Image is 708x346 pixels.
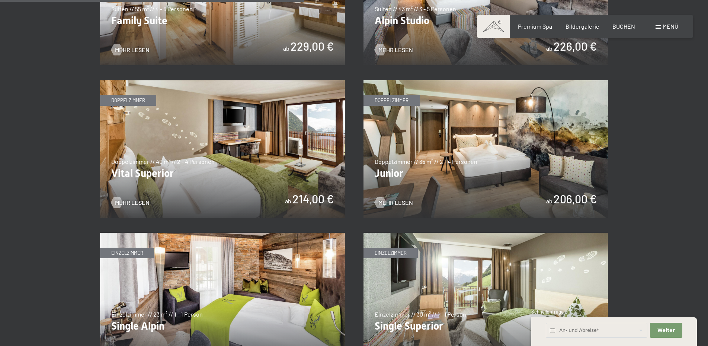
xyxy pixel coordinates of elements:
[363,233,608,238] a: Single Superior
[378,199,413,207] span: Mehr Lesen
[111,199,150,207] a: Mehr Lesen
[663,23,678,30] span: Menü
[657,327,675,334] span: Weiter
[100,80,345,85] a: Vital Superior
[375,46,413,54] a: Mehr Lesen
[531,309,564,315] span: Schnellanfrage
[363,80,608,85] a: Junior
[375,199,413,207] a: Mehr Lesen
[612,23,635,30] a: BUCHEN
[650,323,682,338] button: Weiter
[378,46,413,54] span: Mehr Lesen
[115,199,150,207] span: Mehr Lesen
[100,80,345,218] img: Vital Superior
[363,80,608,218] img: Junior
[111,46,150,54] a: Mehr Lesen
[518,23,552,30] a: Premium Spa
[566,23,599,30] a: Bildergalerie
[115,46,150,54] span: Mehr Lesen
[100,233,345,238] a: Single Alpin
